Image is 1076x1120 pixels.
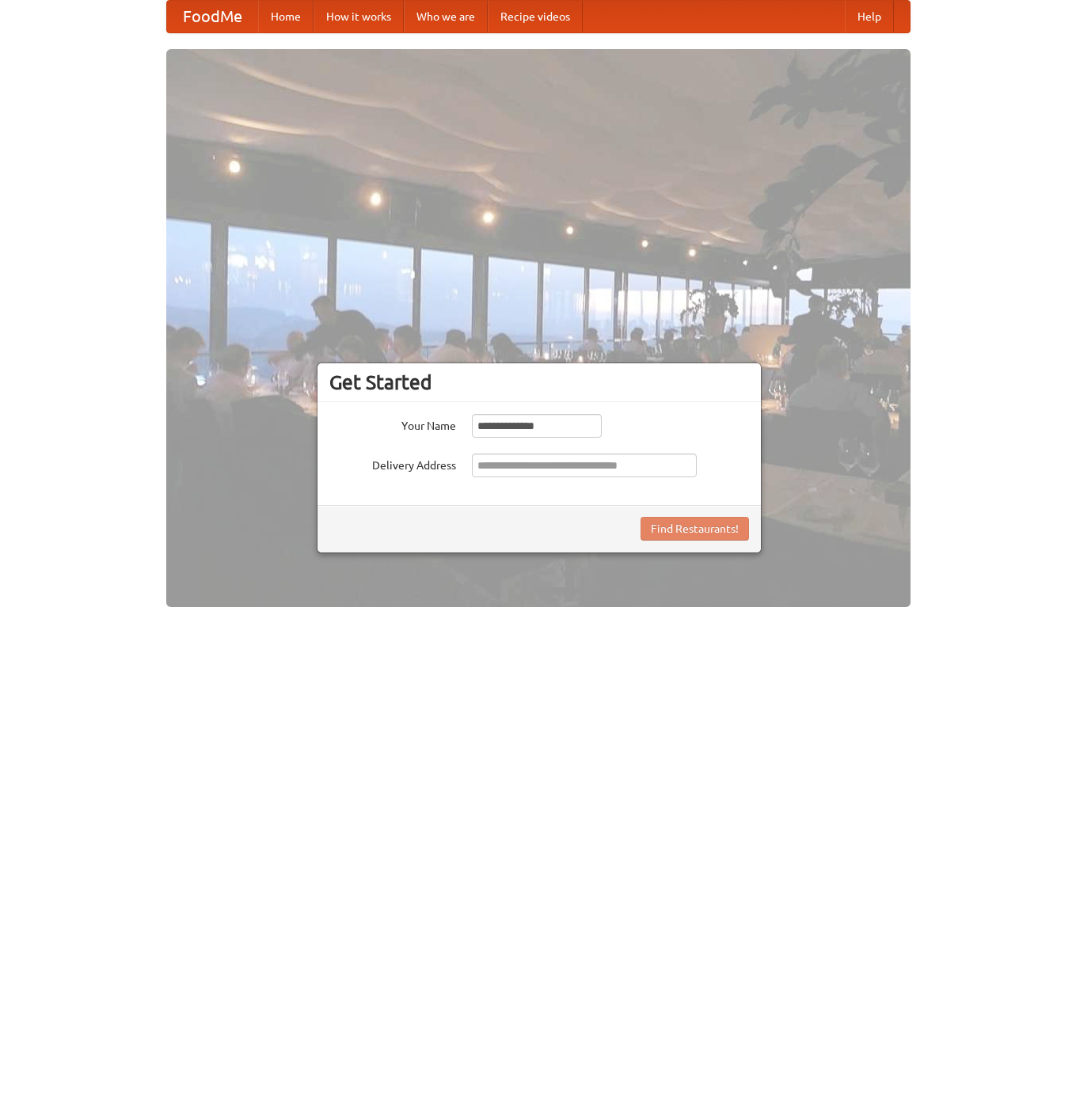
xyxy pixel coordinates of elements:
[641,517,749,541] button: Find Restaurants!
[488,1,583,32] a: Recipe videos
[404,1,488,32] a: Who we are
[845,1,894,32] a: Help
[329,370,749,394] h3: Get Started
[258,1,314,32] a: Home
[167,1,258,32] a: FoodMe
[314,1,404,32] a: How it works
[329,454,456,473] label: Delivery Address
[329,414,456,434] label: Your Name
